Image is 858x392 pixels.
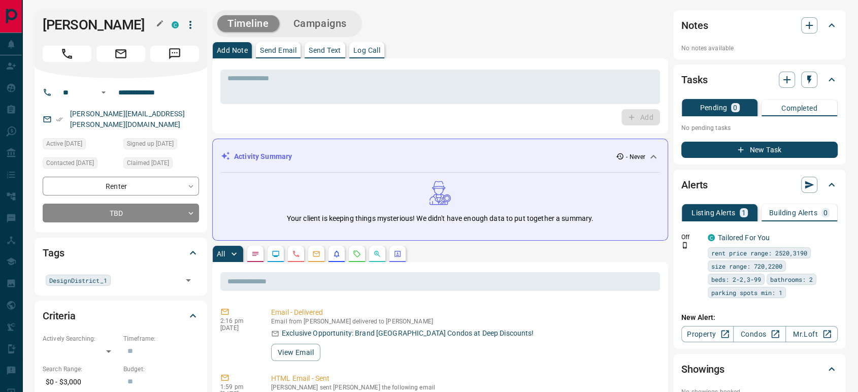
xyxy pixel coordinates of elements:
[271,373,656,384] p: HTML Email - Sent
[333,250,341,258] svg: Listing Alerts
[309,47,341,54] p: Send Text
[681,17,708,34] h2: Notes
[123,138,199,152] div: Tue Jan 17 2023
[681,312,838,323] p: New Alert:
[271,318,656,325] p: Email from [PERSON_NAME] delivered to [PERSON_NAME]
[681,326,734,342] a: Property
[681,173,838,197] div: Alerts
[769,209,817,216] p: Building Alerts
[292,250,300,258] svg: Calls
[733,326,785,342] a: Condos
[681,13,838,38] div: Notes
[234,151,292,162] p: Activity Summary
[711,261,782,271] span: size range: 720,2200
[127,139,174,149] span: Signed up [DATE]
[393,250,402,258] svg: Agent Actions
[43,334,118,343] p: Actively Searching:
[217,250,225,257] p: All
[43,241,199,265] div: Tags
[373,250,381,258] svg: Opportunities
[43,204,199,222] div: TBD
[733,104,737,111] p: 0
[220,383,256,390] p: 1:59 pm
[251,250,259,258] svg: Notes
[96,46,145,62] span: Email
[711,274,761,284] span: beds: 2-2,3-99
[43,138,118,152] div: Sat Apr 13 2024
[123,334,199,343] p: Timeframe:
[711,287,782,298] span: parking spots min: 1
[220,317,256,324] p: 2:16 pm
[353,47,380,54] p: Log Call
[181,273,195,287] button: Open
[718,234,770,242] a: Tailored For You
[150,46,199,62] span: Message
[691,209,736,216] p: Listing Alerts
[681,177,708,193] h2: Alerts
[260,47,296,54] p: Send Email
[271,384,656,391] p: [PERSON_NAME] sent [PERSON_NAME] the following email
[97,86,110,99] button: Open
[123,365,199,374] p: Budget:
[43,365,118,374] p: Search Range:
[681,120,838,136] p: No pending tasks
[43,177,199,195] div: Renter
[681,357,838,381] div: Showings
[681,72,707,88] h2: Tasks
[43,17,156,33] h1: [PERSON_NAME]
[742,209,746,216] p: 1
[127,158,169,168] span: Claimed [DATE]
[272,250,280,258] svg: Lead Browsing Activity
[353,250,361,258] svg: Requests
[271,344,320,361] button: View Email
[43,374,118,390] p: $0 - $3,000
[312,250,320,258] svg: Emails
[70,110,185,128] a: [PERSON_NAME][EMAIL_ADDRESS][PERSON_NAME][DOMAIN_NAME]
[282,328,534,339] p: Exclusive Opportunity: Brand [GEOGRAPHIC_DATA] Condos at Deep Discounts!
[708,234,715,241] div: condos.ca
[700,104,727,111] p: Pending
[681,44,838,53] p: No notes available
[217,47,248,54] p: Add Note
[283,15,357,32] button: Campaigns
[681,142,838,158] button: New Task
[220,324,256,332] p: [DATE]
[46,158,94,168] span: Contacted [DATE]
[823,209,828,216] p: 0
[681,242,688,249] svg: Push Notification Only
[681,68,838,92] div: Tasks
[785,326,838,342] a: Mr.Loft
[711,248,807,258] span: rent price range: 2520,3190
[681,361,724,377] h2: Showings
[217,15,279,32] button: Timeline
[287,213,593,224] p: Your client is keeping things mysterious! We didn't have enough data to put together a summary.
[271,307,656,318] p: Email - Delivered
[43,245,64,261] h2: Tags
[681,233,702,242] p: Off
[46,139,82,149] span: Active [DATE]
[781,105,817,112] p: Completed
[626,152,645,161] p: - Never
[56,116,63,123] svg: Email Verified
[49,275,107,285] span: DesignDistrict_1
[43,157,118,172] div: Tue Jan 24 2023
[43,308,76,324] h2: Criteria
[770,274,813,284] span: bathrooms: 2
[43,304,199,328] div: Criteria
[221,147,659,166] div: Activity Summary- Never
[43,46,91,62] span: Call
[123,157,199,172] div: Tue Jan 17 2023
[172,21,179,28] div: condos.ca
